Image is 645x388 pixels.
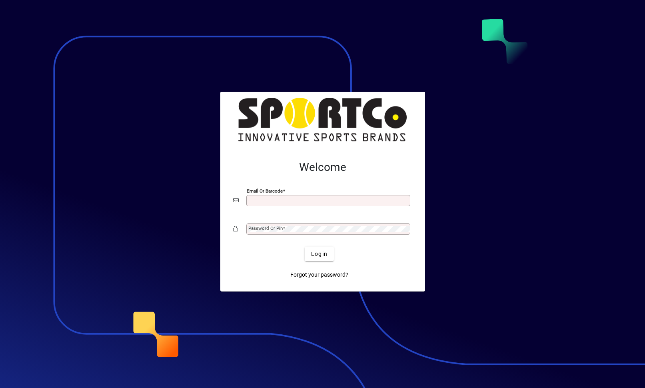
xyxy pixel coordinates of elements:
button: Login [305,247,334,261]
span: Login [311,250,327,258]
span: Forgot your password? [290,271,348,279]
mat-label: Password or Pin [248,225,283,231]
mat-label: Email or Barcode [247,188,283,194]
a: Forgot your password? [287,267,351,282]
h2: Welcome [233,161,412,174]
